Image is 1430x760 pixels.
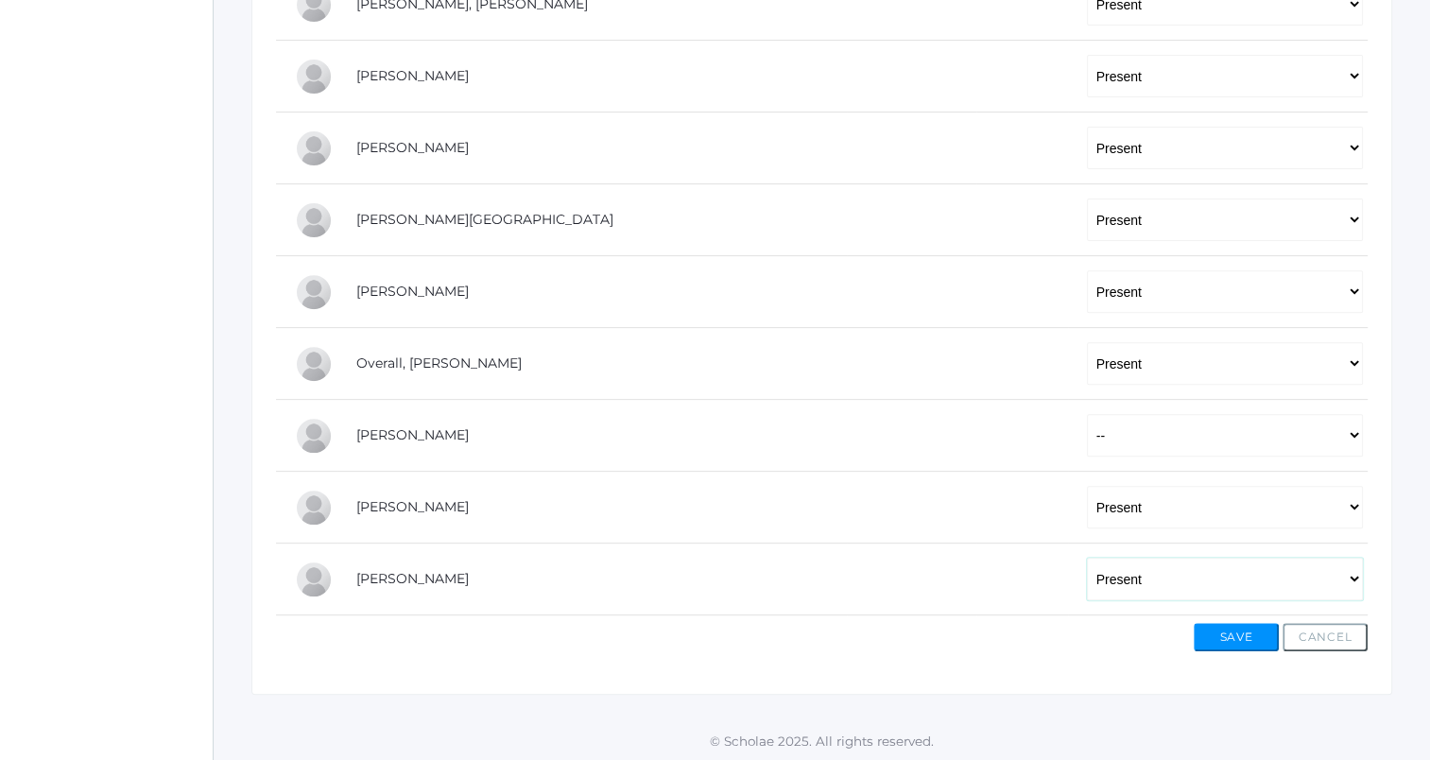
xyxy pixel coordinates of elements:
a: [PERSON_NAME] [356,570,469,587]
a: [PERSON_NAME] [356,283,469,300]
div: Rachel Hayton [295,130,333,167]
a: [PERSON_NAME][GEOGRAPHIC_DATA] [356,211,613,228]
a: [PERSON_NAME] [356,67,469,84]
button: Save [1194,623,1279,651]
a: [PERSON_NAME] [356,139,469,156]
div: Marissa Myers [295,273,333,311]
div: Chris Overall [295,345,333,383]
a: [PERSON_NAME] [356,498,469,515]
a: Overall, [PERSON_NAME] [356,354,522,371]
div: Olivia Puha [295,417,333,455]
div: Leah Vichinsky [295,561,333,598]
p: © Scholae 2025. All rights reserved. [214,732,1430,751]
div: Emme Renz [295,489,333,527]
div: Austin Hill [295,201,333,239]
div: LaRae Erner [295,58,333,95]
a: [PERSON_NAME] [356,426,469,443]
button: Cancel [1283,623,1368,651]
